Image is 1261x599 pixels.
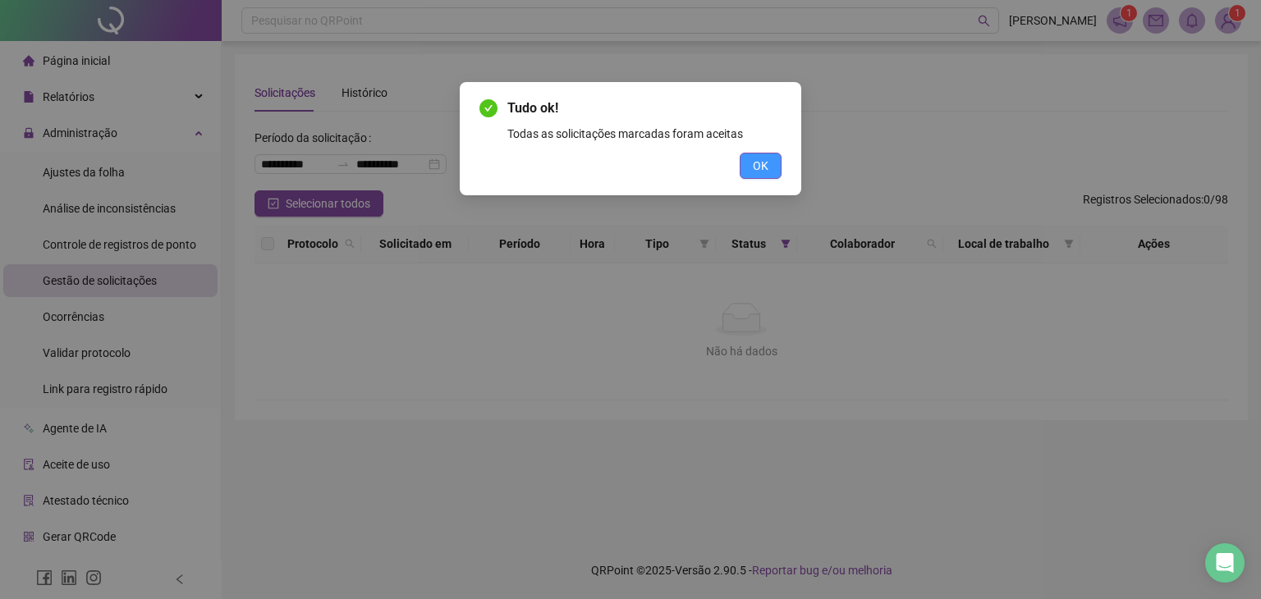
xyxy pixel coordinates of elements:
span: check-circle [479,99,498,117]
span: Tudo ok! [507,98,782,118]
button: OK [740,153,782,179]
div: Open Intercom Messenger [1205,543,1245,583]
span: OK [753,157,768,175]
div: Todas as solicitações marcadas foram aceitas [507,125,782,143]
